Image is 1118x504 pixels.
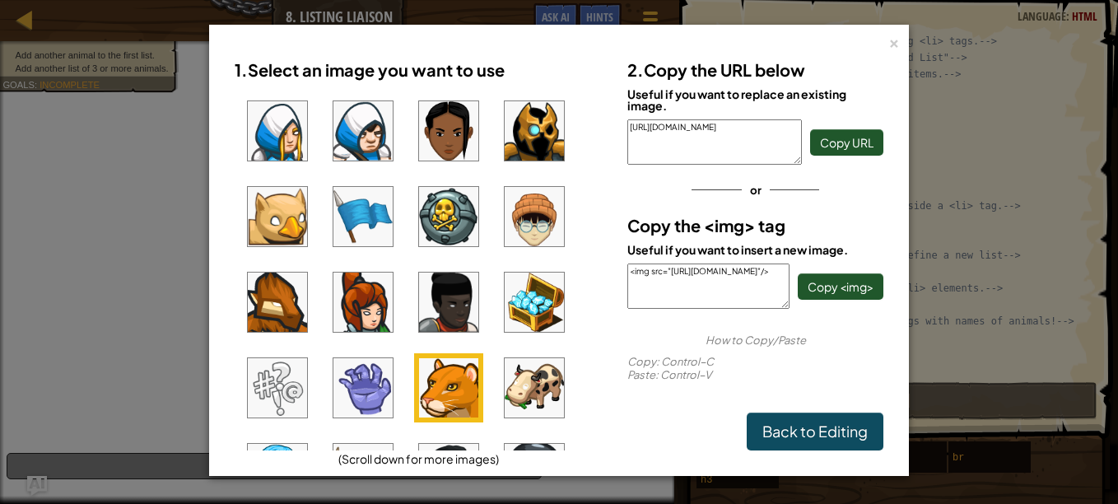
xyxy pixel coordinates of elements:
span: (Scroll down for more images) [338,451,499,466]
div: : Control–C : Control–V [627,355,883,381]
button: Copy URL [810,129,883,156]
span: Copy [627,355,656,368]
img: portrait.png [505,101,564,161]
img: portrait.png [333,101,393,161]
span: How to Copy/Paste [706,334,806,347]
h3: Copy the <img> tag [627,207,883,244]
span: Select an image you want to use [248,59,505,80]
div: × [888,32,900,49]
img: portrait.png [333,273,393,332]
a: Back to Editing [747,413,883,450]
img: portrait.png [333,187,393,246]
textarea: [URL][DOMAIN_NAME] [627,119,802,165]
img: portrait.png [505,444,564,503]
img: portrait.png [505,358,564,418]
div: Useful if you want to insert a new image. [627,244,883,255]
img: portrait.png [248,101,307,161]
img: portrait.png [505,187,564,246]
img: portrait.png [248,273,307,332]
img: portrait.png [419,187,478,246]
span: Copy URL [820,135,873,150]
img: portrait.png [248,358,307,418]
img: portrait.png [333,444,393,503]
img: portrait.png [419,444,478,503]
img: portrait.png [505,273,564,332]
span: Copy the URL below [644,59,805,80]
img: portrait.png [333,358,393,418]
img: portrait.png [248,187,307,246]
span: Paste [627,368,655,381]
div: Useful if you want to replace an existing image. [627,88,883,111]
h3: 2. [627,51,883,88]
img: portrait.png [248,444,307,503]
button: Copy <img> [798,273,883,300]
span: Copy <img> [808,279,873,294]
h3: 1. [235,51,603,88]
span: or [742,178,770,202]
textarea: <img src="[URL][DOMAIN_NAME]"/> [627,264,790,309]
img: portrait.png [419,358,478,418]
img: portrait.png [419,101,478,161]
img: portrait.png [419,273,478,332]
